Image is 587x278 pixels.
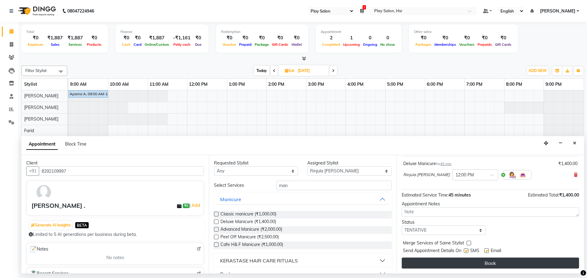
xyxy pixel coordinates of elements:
div: ₹0 [458,34,476,42]
span: Peel Off Manicure (₹2,500.00) [220,234,279,241]
span: Upcoming [341,42,361,47]
span: Filter Stylist [25,68,47,73]
span: Advanced Manicure (₹2,000.00) [220,226,282,234]
div: ₹0 [26,34,45,42]
input: Search by service name [276,181,392,190]
div: ₹1,400.00 [558,161,578,167]
span: ₹0 [183,204,189,208]
div: Redemption [221,29,303,34]
div: ₹0 [120,34,132,42]
div: ₹0 [85,34,103,42]
div: ₹0 [193,34,204,42]
div: ₹1,887 [45,34,65,42]
div: ₹0 [221,34,238,42]
span: SMS [470,247,479,255]
span: Recent Services [29,270,68,277]
input: Search by Name/Mobile/Email/Code [39,166,204,176]
span: Gift Cards [270,42,290,47]
span: Completed [321,42,341,47]
a: 10:00 AM [108,80,130,89]
span: Cafe H& F Manicure (₹1,000.00) [220,241,283,249]
span: Estimated Service Time: [402,192,449,198]
span: Memberships [433,42,458,47]
button: +91 [26,166,39,176]
span: Prepaids [476,42,493,47]
img: Interior.png [519,171,526,179]
span: No show [379,42,397,47]
span: Voucher [221,42,238,47]
div: Limited to 5 AI generations per business during beta. [29,231,201,238]
b: 08047224946 [67,2,94,20]
span: [PERSON_NAME] [24,93,58,99]
a: 11:00 AM [148,80,170,89]
a: 12:00 PM [187,80,209,89]
img: avatar [35,183,53,201]
span: [PERSON_NAME] [540,8,575,14]
div: KERASTASE HAIR CARE RITUALS [220,257,298,264]
div: Finance [120,29,204,34]
div: ₹0 [493,34,513,42]
span: | [189,202,201,209]
div: 1 [341,34,361,42]
span: Sales [49,42,61,47]
span: Today [254,66,269,75]
span: Ongoing [361,42,379,47]
span: Merge Services of Same Stylist [403,240,464,247]
span: Block Time [65,141,87,147]
a: 5:00 PM [386,80,405,89]
span: Notes [29,245,48,253]
span: Stylist [24,81,37,87]
div: ₹0 [253,34,270,42]
span: Packages [414,42,433,47]
span: Estimated Total: [528,192,559,198]
a: 9:00 AM [68,80,88,89]
span: Deluxe Manicure (₹1,400.00) [220,218,276,226]
span: Send Appointment Details On [403,247,461,255]
div: 0 [379,34,397,42]
div: ₹0 [132,34,143,42]
span: Prepaid [238,42,253,47]
a: 2:00 PM [267,80,286,89]
div: Assigned Stylist [307,160,391,166]
button: Book [402,258,579,269]
span: Classic manicure (₹1,000.00) [220,211,276,218]
a: 8:00 PM [504,80,524,89]
input: 2025-09-06 [296,66,327,75]
div: Client [26,160,204,166]
a: 1:00 PM [227,80,246,89]
div: Deluxe Manicure [403,161,452,167]
a: Add [190,202,201,209]
div: ₹1,887 [143,34,171,42]
div: Package [220,270,240,278]
span: Rinjula [PERSON_NAME] [403,172,450,178]
span: Package [253,42,270,47]
span: [PERSON_NAME] [24,105,58,110]
span: ADD NEW [529,68,547,73]
span: BETA [75,222,89,228]
div: Appointment Notes [402,201,579,207]
div: ₹0 [290,34,303,42]
div: Total [26,29,103,34]
span: 45 minutes [449,192,471,198]
span: Cash [120,42,132,47]
button: ADD NEW [527,67,548,75]
a: 3:00 PM [306,80,326,89]
span: Online/Custom [143,42,171,47]
div: Requested Stylist [214,160,298,166]
div: ₹0 [270,34,290,42]
small: for [436,162,452,166]
button: Manicure [216,194,389,205]
span: Expenses [26,42,45,47]
div: ₹0 [414,34,433,42]
div: -₹1,161 [171,34,193,42]
span: Gift Cards [493,42,513,47]
span: Farid [24,128,34,133]
img: Hairdresser.png [508,171,515,179]
span: Due [194,42,203,47]
div: ₹0 [238,34,253,42]
span: Petty cash [172,42,192,47]
div: Status [402,219,486,226]
div: [PERSON_NAME] . [31,201,85,210]
button: Generate AI Insights [29,221,72,229]
div: Other sales [414,29,513,34]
